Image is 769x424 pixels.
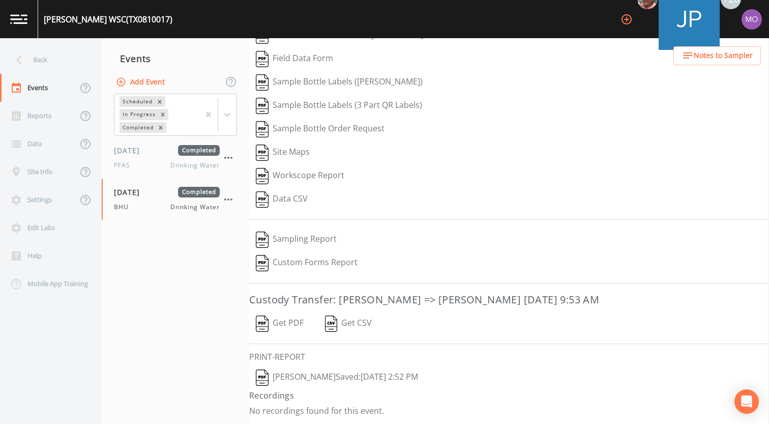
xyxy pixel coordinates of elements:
[102,46,249,71] div: Events
[249,164,351,188] button: Workscope Report
[249,228,343,251] button: Sampling Report
[120,96,154,107] div: Scheduled
[178,187,220,197] span: Completed
[249,251,364,275] button: Custom Forms Report
[120,109,157,120] div: In Progress
[742,9,762,30] img: 4e251478aba98ce068fb7eae8f78b90c
[256,74,269,91] img: svg%3e
[256,255,269,271] img: svg%3e
[249,406,769,416] p: No recordings found for this event.
[249,118,391,141] button: Sample Bottle Order Request
[249,292,769,308] h3: Custody Transfer: [PERSON_NAME] => [PERSON_NAME] [DATE] 9:53 AM
[114,73,169,92] button: Add Event
[734,389,759,414] div: Open Intercom Messenger
[673,46,761,65] button: Notes to Sampler
[256,370,269,386] img: svg%3e
[256,232,269,248] img: svg%3e
[249,366,425,389] button: [PERSON_NAME]Saved:[DATE] 2:52 PM
[318,312,379,335] button: Get CSV
[44,13,172,25] div: [PERSON_NAME] WSC (TX0810017)
[114,203,135,212] span: BHU
[249,47,340,71] button: Field Data Form
[10,14,27,24] img: logo
[256,316,269,332] img: svg%3e
[249,71,429,94] button: Sample Bottle Labels ([PERSON_NAME])
[157,109,168,120] div: Remove In Progress
[249,389,769,402] h4: Recordings
[170,161,220,170] span: Drinking Water
[256,121,269,137] img: svg%3e
[114,187,147,197] span: [DATE]
[256,145,269,161] img: svg%3e
[249,141,316,164] button: Site Maps
[170,203,220,212] span: Drinking Water
[256,51,269,67] img: svg%3e
[249,312,310,335] button: Get PDF
[249,188,314,211] button: Data CSV
[155,122,166,133] div: Remove Completed
[114,145,147,156] span: [DATE]
[120,122,155,133] div: Completed
[256,168,269,184] img: svg%3e
[102,179,249,220] a: [DATE]CompletedBHUDrinking Water
[694,49,753,62] span: Notes to Sampler
[249,352,769,362] h6: PRINT-REPORT
[256,98,269,114] img: svg%3e
[154,96,165,107] div: Remove Scheduled
[325,316,338,332] img: svg%3e
[256,191,269,208] img: svg%3e
[249,94,429,118] button: Sample Bottle Labels (3 Part QR Labels)
[178,145,220,156] span: Completed
[114,161,136,170] span: PFAS
[102,137,249,179] a: [DATE]CompletedPFASDrinking Water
